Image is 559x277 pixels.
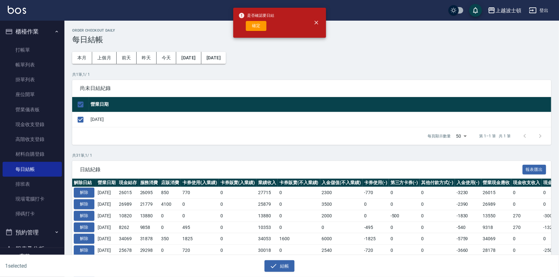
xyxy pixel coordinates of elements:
span: 是否確認要日結 [238,12,275,19]
td: 0 [511,245,542,256]
td: 0 [219,210,257,222]
td: 0 [219,199,257,210]
p: 共 1 筆, 1 / 1 [72,72,551,77]
td: 350 [159,233,181,245]
td: 8262 [117,222,139,233]
td: 0 [219,222,257,233]
a: 座位開單 [3,87,62,102]
th: 現金結存 [117,179,139,187]
td: 21779 [139,199,160,210]
th: 解除日結 [72,179,96,187]
button: [DATE] [201,52,226,64]
button: 解除 [74,223,94,232]
td: 25678 [117,245,139,256]
a: 營業儀表板 [3,102,62,117]
td: 495 [181,222,219,233]
td: [DATE] [96,210,117,222]
td: 34069 [117,233,139,245]
div: 50 [454,127,469,145]
td: -770 [362,187,389,199]
td: 26095 [139,187,160,199]
button: 上個月 [92,52,117,64]
td: 0 [278,199,320,210]
a: 排班表 [3,177,62,192]
td: 270 [511,222,542,233]
h2: Order checkout daily [72,28,551,33]
span: 日結紀錄 [80,166,523,173]
th: 入金使用(-) [455,179,481,187]
td: [DATE] [96,245,117,256]
th: 卡券使用(入業績) [181,179,219,187]
p: 每頁顯示數量 [428,133,451,139]
a: 掛單列表 [3,72,62,87]
td: 0 [362,210,389,222]
td: 9318 [481,222,512,233]
td: 30018 [256,245,278,256]
button: close [309,15,323,30]
td: 4100 [159,199,181,210]
td: 10353 [256,222,278,233]
button: 結帳 [265,260,294,272]
td: 1825 [181,233,219,245]
td: 0 [278,245,320,256]
td: 0 [419,233,455,245]
td: 10820 [117,210,139,222]
td: 1600 [278,233,320,245]
td: 13880 [256,210,278,222]
p: 共 31 筆, 1 / 1 [72,153,551,158]
button: 解除 [74,188,94,198]
td: 0 [219,187,257,199]
th: 其他付款方式(-) [419,179,455,187]
td: -3230 [455,187,481,199]
th: 卡券販賣(入業績) [219,179,257,187]
td: 0 [181,199,219,210]
span: 尚未日結紀錄 [80,85,544,92]
td: 13880 [139,210,160,222]
button: 報表匯出 [523,165,546,175]
td: 0 [159,245,181,256]
td: 0 [419,187,455,199]
td: 0 [159,222,181,233]
td: [DATE] [96,222,117,233]
td: 0 [511,233,542,245]
a: 掃碼打卡 [3,206,62,221]
td: 770 [181,187,219,199]
th: 服務消費 [139,179,160,187]
td: 34053 [256,233,278,245]
td: 720 [181,245,219,256]
a: 打帳單 [3,43,62,57]
img: Logo [8,6,26,14]
td: -495 [362,222,389,233]
td: 270 [511,210,542,222]
td: 0 [389,233,420,245]
td: -5759 [455,233,481,245]
td: 850 [159,187,181,199]
td: 0 [419,210,455,222]
button: save [469,4,482,17]
th: 營業日期 [96,179,117,187]
a: 帳單列表 [3,57,62,72]
button: 上越波士頓 [485,4,524,17]
td: 0 [320,222,363,233]
td: 9858 [139,222,160,233]
td: 2300 [320,187,363,199]
th: 店販消費 [159,179,181,187]
button: [DATE] [176,52,201,64]
a: 現場電腦打卡 [3,192,62,206]
td: 3500 [320,199,363,210]
button: 解除 [74,234,94,244]
td: 26015 [481,187,512,199]
th: 業績收入 [256,179,278,187]
td: 2000 [320,210,363,222]
td: 0 [278,210,320,222]
td: [DATE] [96,233,117,245]
td: 0 [511,199,542,210]
a: 現金收支登錄 [3,117,62,132]
td: -1825 [362,233,389,245]
button: 預約管理 [3,224,62,241]
button: 解除 [74,245,94,255]
button: 今天 [157,52,177,64]
td: 26989 [481,199,512,210]
td: 26989 [117,199,139,210]
td: 29298 [139,245,160,256]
